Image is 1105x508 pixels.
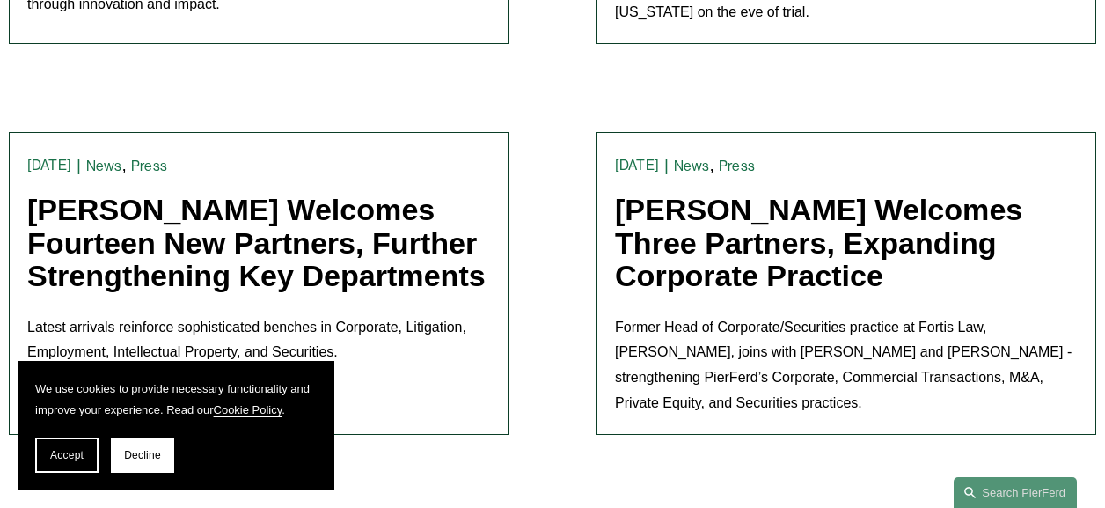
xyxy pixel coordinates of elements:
span: Accept [50,449,84,461]
a: [PERSON_NAME] Welcomes Fourteen New Partners, Further Strengthening Key Departments [27,193,486,292]
p: Former Head of Corporate/Securities practice at Fortis Law, [PERSON_NAME], joins with [PERSON_NAM... [615,315,1078,416]
span: , [122,156,127,174]
a: Search this site [954,477,1077,508]
a: News [86,158,122,174]
section: Cookie banner [18,361,334,490]
time: [DATE] [27,158,71,173]
button: Decline [111,438,174,473]
span: , [710,156,714,174]
a: Cookie Policy [214,403,282,416]
button: Accept [35,438,99,473]
a: Press [131,158,167,174]
time: [DATE] [615,158,659,173]
p: We use cookies to provide necessary functionality and improve your experience. Read our . [35,379,317,420]
a: Press [719,158,755,174]
span: Decline [124,449,161,461]
p: Latest arrivals reinforce sophisticated benches in Corporate, Litigation, Employment, Intellectua... [27,315,490,366]
a: [PERSON_NAME] Welcomes Three Partners, Expanding Corporate Practice [615,193,1022,292]
a: News [674,158,710,174]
